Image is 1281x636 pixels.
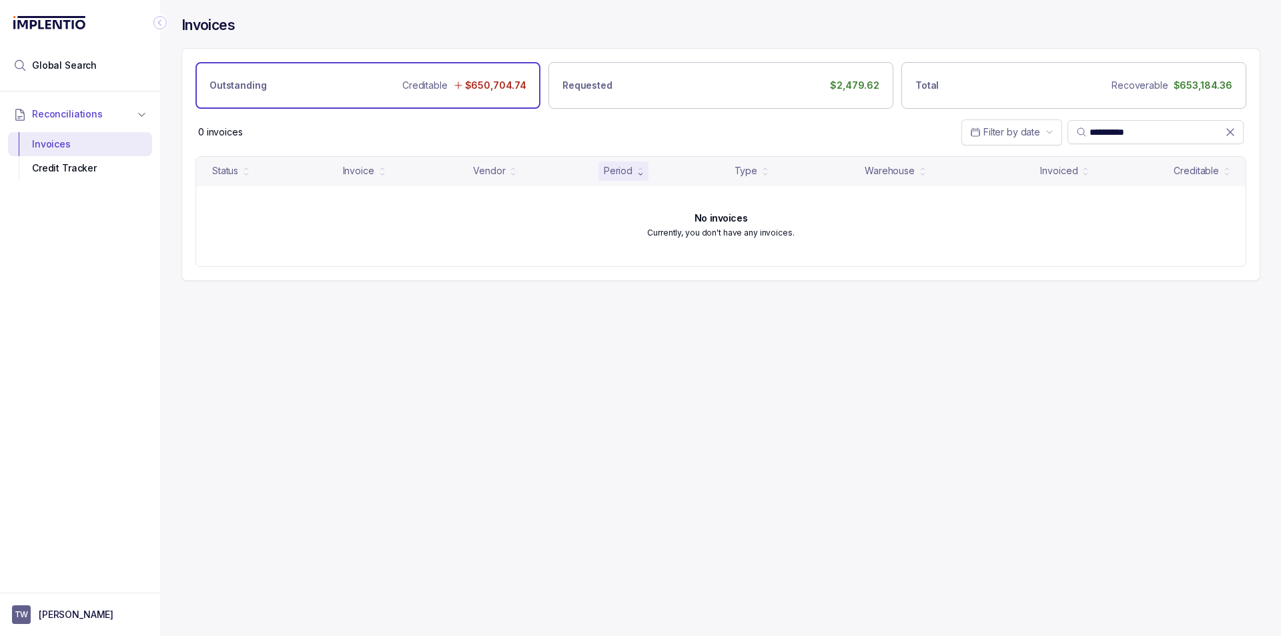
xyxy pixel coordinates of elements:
span: Global Search [32,59,97,72]
div: Period [604,164,632,178]
div: Collapse Icon [152,15,168,31]
div: Type [735,164,757,178]
div: Reconciliations [8,129,152,184]
div: Invoices [19,132,141,156]
p: Total [915,79,939,92]
div: Status [212,164,238,178]
div: Vendor [473,164,505,178]
p: Currently, you don't have any invoices. [647,226,794,240]
p: Recoverable [1112,79,1168,92]
search: Date Range Picker [970,125,1040,139]
span: Reconciliations [32,107,103,121]
div: Warehouse [865,164,915,178]
h6: No invoices [695,213,747,224]
p: $653,184.36 [1174,79,1232,92]
p: Requested [562,79,612,92]
p: Outstanding [209,79,266,92]
p: [PERSON_NAME] [39,608,113,621]
div: Credit Tracker [19,156,141,180]
h4: Invoices [181,16,235,35]
p: Creditable [402,79,448,92]
button: Reconciliations [8,99,152,129]
div: Invoice [343,164,374,178]
button: Date Range Picker [961,119,1062,145]
p: 0 invoices [198,125,243,139]
div: Creditable [1174,164,1219,178]
span: User initials [12,605,31,624]
p: $650,704.74 [465,79,526,92]
button: User initials[PERSON_NAME] [12,605,148,624]
div: Remaining page entries [198,125,243,139]
span: Filter by date [983,126,1040,137]
p: $2,479.62 [830,79,879,92]
div: Invoiced [1040,164,1078,178]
